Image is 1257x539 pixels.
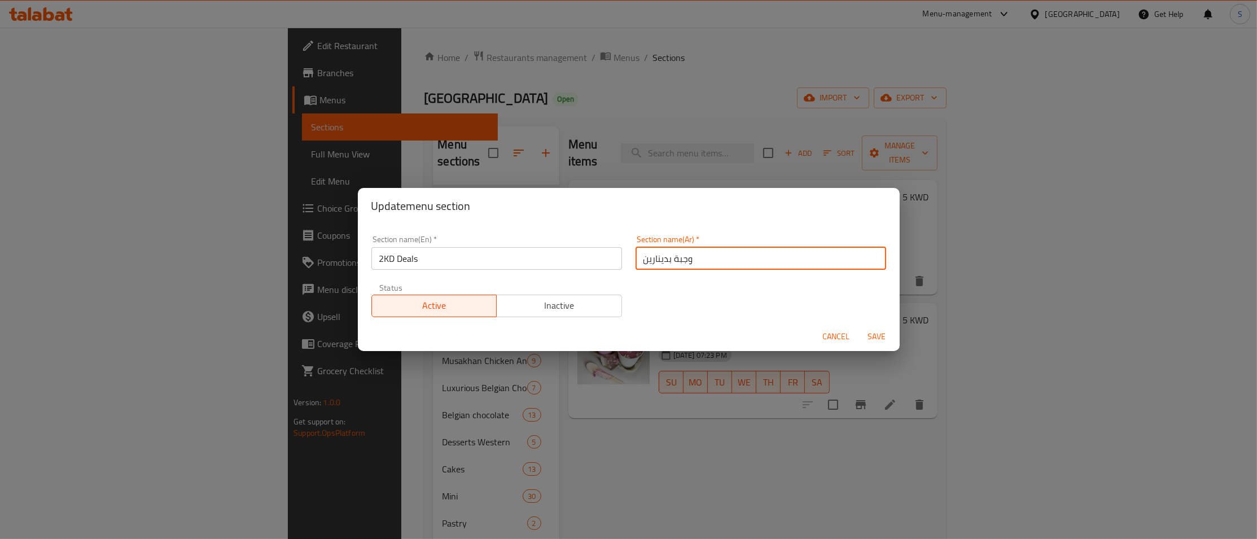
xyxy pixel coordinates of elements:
input: Please enter section name(ar) [636,247,886,270]
span: Save [864,330,891,344]
button: Save [859,326,895,347]
input: Please enter section name(en) [371,247,622,270]
h2: Update menu section [371,197,886,215]
span: Cancel [823,330,850,344]
span: Inactive [501,297,617,314]
span: Active [376,297,493,314]
button: Cancel [818,326,855,347]
button: Inactive [496,295,622,317]
button: Active [371,295,497,317]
